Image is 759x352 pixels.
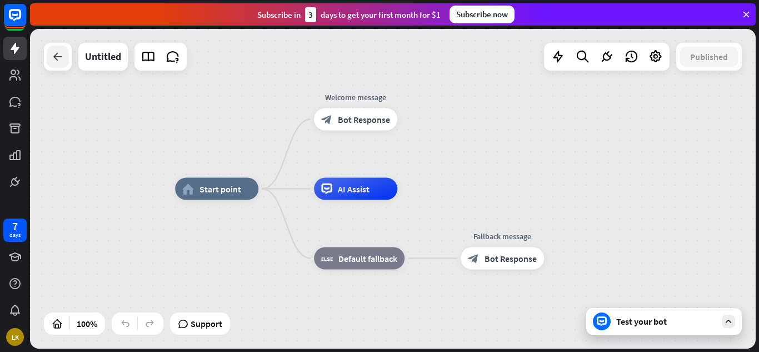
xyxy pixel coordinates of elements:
div: Subscribe now [450,6,515,23]
span: Bot Response [338,114,390,125]
div: Subscribe in days to get your first month for $1 [257,7,441,22]
span: Start point [199,184,241,195]
div: 7 [12,221,18,231]
a: 7 days [3,219,27,242]
i: home_2 [182,184,194,195]
button: Published [680,47,738,67]
i: block_fallback [321,253,333,264]
span: Bot Response [485,253,537,264]
div: days [9,231,21,239]
div: Untitled [85,43,121,71]
i: block_bot_response [321,114,332,125]
div: 100% [73,315,101,333]
i: block_bot_response [468,253,479,264]
div: 3 [305,7,316,22]
div: Fallback message [452,231,552,242]
span: Support [191,315,222,333]
span: AI Assist [338,184,369,195]
div: Welcome message [306,92,406,103]
div: Test your bot [616,316,716,327]
div: LK [6,328,24,346]
button: Open LiveChat chat widget [9,4,42,38]
span: Default fallback [338,253,397,264]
